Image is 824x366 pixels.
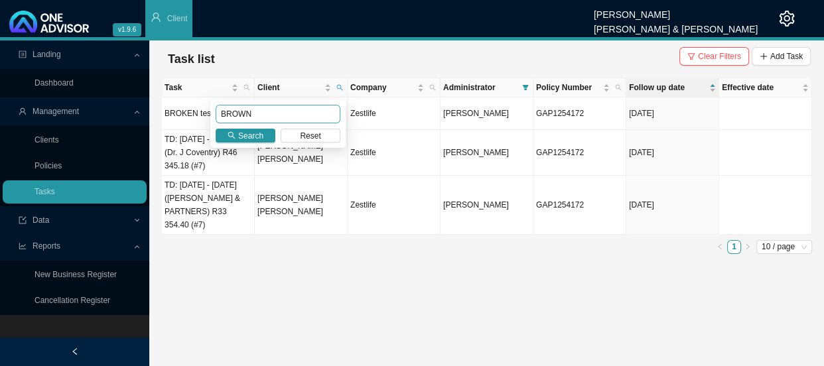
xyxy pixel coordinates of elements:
[34,78,74,88] a: Dashboard
[216,105,340,123] input: Search Client
[760,52,768,60] span: plus
[698,50,741,63] span: Clear Filters
[626,130,719,176] td: [DATE]
[348,176,441,235] td: Zestlife
[255,97,348,130] td: [PERSON_NAME] [PERSON_NAME]
[238,129,263,143] span: Search
[34,270,117,279] a: New Business Register
[522,84,529,91] span: filter
[34,296,110,305] a: Cancellation Register
[741,240,755,254] li: Next Page
[33,215,49,225] span: Data
[687,52,695,60] span: filter
[713,240,727,254] button: left
[443,109,509,118] span: [PERSON_NAME]
[615,84,622,91] span: search
[257,81,322,94] span: Client
[348,97,441,130] td: Zestlife
[19,50,27,58] span: profile
[33,241,60,251] span: Reports
[752,47,811,66] button: Add Task
[162,130,255,176] td: TD: [DATE] - [DATE] (Dr. J Coventry) R46 345.18 (#7)
[162,176,255,235] td: TD: [DATE] - [DATE] ([PERSON_NAME] & PARTNERS) R33 354.40 (#7)
[255,130,348,176] td: [PERSON_NAME] [PERSON_NAME]
[727,240,741,254] li: 1
[443,200,509,210] span: [PERSON_NAME]
[744,243,751,250] span: right
[722,81,799,94] span: Effective date
[255,78,348,97] th: Client
[165,81,229,94] span: Task
[336,84,343,91] span: search
[71,347,79,355] span: left
[443,81,517,94] span: Administrator
[443,148,509,157] span: [PERSON_NAME]
[34,187,55,196] a: Tasks
[19,107,27,115] span: user
[33,50,61,59] span: Landing
[281,129,340,143] button: Reset
[334,78,346,97] span: search
[350,81,415,94] span: Company
[770,50,803,63] span: Add Task
[19,242,27,250] span: line-chart
[594,18,758,32] div: [PERSON_NAME] & [PERSON_NAME]
[536,81,600,94] span: Policy Number
[762,241,807,253] span: 10 / page
[717,243,723,250] span: left
[612,78,624,97] span: search
[594,3,758,18] div: [PERSON_NAME]
[348,78,441,97] th: Company
[9,11,89,32] img: 2df55531c6924b55f21c4cf5d4484680-logo-light.svg
[19,216,27,224] span: import
[151,12,161,23] span: user
[162,78,255,97] th: Task
[243,84,250,91] span: search
[216,129,275,143] button: Search
[255,176,348,235] td: [PERSON_NAME] [PERSON_NAME]
[241,78,253,97] span: search
[533,97,626,130] td: GAP1254172
[533,130,626,176] td: GAP1254172
[113,23,141,36] span: v1.9.6
[626,97,719,130] td: [DATE]
[427,78,439,97] span: search
[34,135,59,145] a: Clients
[679,47,749,66] button: Clear Filters
[33,107,79,116] span: Management
[168,52,215,66] span: Task list
[629,81,707,94] span: Follow up date
[719,78,812,97] th: Effective date
[300,129,320,143] span: Reset
[162,97,255,130] td: BROKEN test
[779,11,795,27] span: setting
[348,130,441,176] td: Zestlife
[228,131,236,139] span: search
[713,240,727,254] li: Previous Page
[741,240,755,254] button: right
[533,78,626,97] th: Policy Number
[167,14,188,23] span: Client
[34,161,62,170] a: Policies
[533,176,626,235] td: GAP1254172
[519,78,531,97] span: filter
[626,176,719,235] td: [DATE]
[756,240,812,254] div: Page Size
[429,84,436,91] span: search
[728,241,740,253] a: 1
